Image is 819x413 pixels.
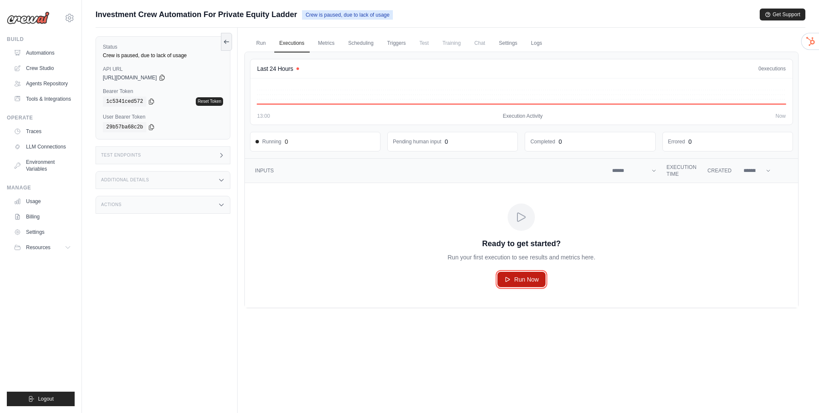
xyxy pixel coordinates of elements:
[530,138,555,145] dd: Completed
[103,44,223,50] label: Status
[245,159,607,183] th: Inputs
[503,113,543,119] span: Execution Activity
[302,10,393,20] span: Crew is paused, due to lack of usage
[758,66,761,72] span: 0
[497,272,546,287] a: Run Now
[437,35,466,52] span: Training is not available until the deployment is complete
[494,35,522,52] a: Settings
[10,195,75,208] a: Usage
[96,9,297,20] span: Investment Crew Automation For Private Equity Ladder
[662,159,703,183] th: Execution Time
[760,9,805,20] button: Get Support
[482,238,561,250] p: Ready to get started?
[7,36,75,43] div: Build
[447,253,595,262] p: Run your first execution to see results and metrics here.
[393,138,441,145] dd: Pending human input
[103,52,223,59] div: Crew is paused, due to lack of usage
[10,61,75,75] a: Crew Studio
[688,137,692,146] div: 0
[101,202,122,207] h3: Actions
[10,125,75,138] a: Traces
[10,225,75,239] a: Settings
[103,122,146,132] code: 29b57ba68c2b
[668,138,685,145] dd: Errored
[257,113,270,119] span: 13:00
[7,12,49,24] img: Logo
[103,66,223,73] label: API URL
[382,35,411,52] a: Triggers
[196,97,223,106] a: Reset Token
[10,92,75,106] a: Tools & Integrations
[274,35,310,52] a: Executions
[38,396,54,402] span: Logout
[7,184,75,191] div: Manage
[285,137,288,146] div: 0
[313,35,340,52] a: Metrics
[7,114,75,121] div: Operate
[558,137,562,146] div: 0
[10,77,75,90] a: Agents Repository
[101,153,141,158] h3: Test Endpoints
[103,74,157,81] span: [URL][DOMAIN_NAME]
[343,35,378,52] a: Scheduling
[469,35,490,52] span: Chat is not available until the deployment is complete
[10,46,75,60] a: Automations
[703,159,737,183] th: Created
[10,155,75,176] a: Environment Variables
[526,35,547,52] a: Logs
[256,138,282,145] span: Running
[103,113,223,120] label: User Bearer Token
[103,88,223,95] label: Bearer Token
[775,113,786,119] span: Now
[10,210,75,224] a: Billing
[257,64,293,73] h4: Last 24 Hours
[10,241,75,254] button: Resources
[514,275,539,284] span: Run Now
[245,159,798,308] section: Crew executions table
[445,137,448,146] div: 0
[414,35,434,52] span: Test
[758,65,786,72] div: executions
[101,177,149,183] h3: Additional Details
[10,140,75,154] a: LLM Connections
[26,244,50,251] span: Resources
[776,372,819,413] iframe: Chat Widget
[7,392,75,406] button: Logout
[103,96,146,107] code: 1c5341ced572
[251,35,271,52] a: Run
